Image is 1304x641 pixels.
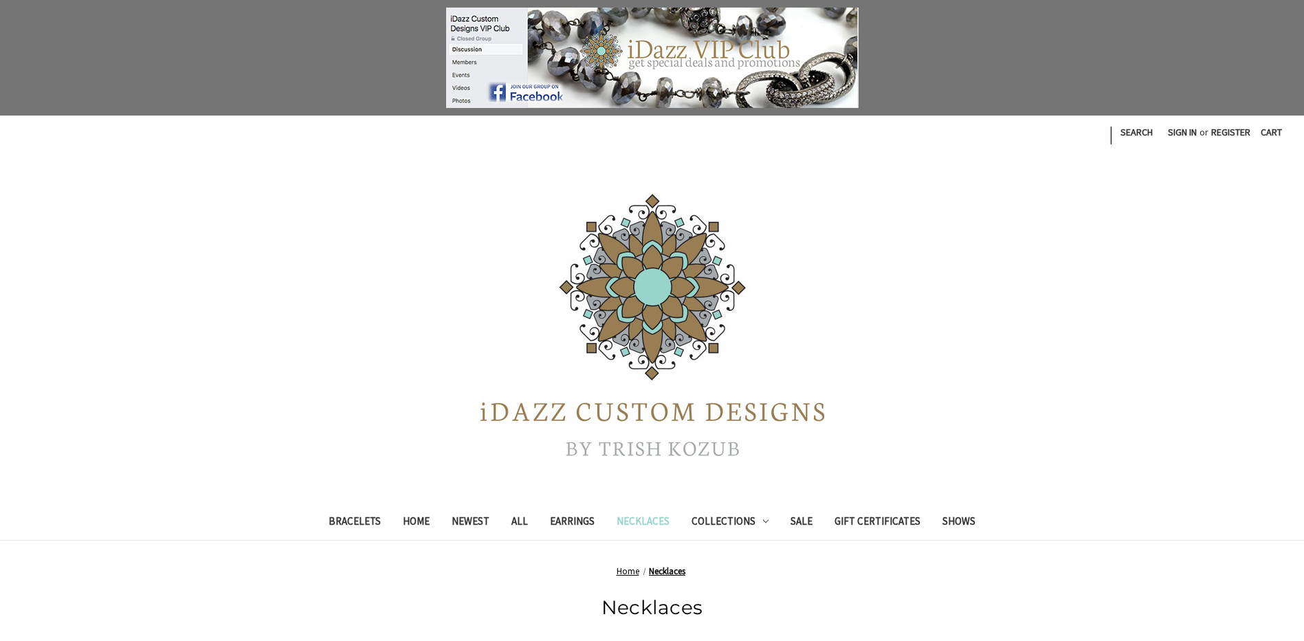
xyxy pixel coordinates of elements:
[269,593,1036,622] h1: Necklaces
[539,506,606,540] a: Earrings
[392,506,441,540] a: Home
[606,506,681,540] a: Necklaces
[780,506,824,540] a: Sale
[1108,121,1113,147] li: |
[1113,116,1160,149] a: Search
[1253,116,1290,149] a: Cart
[500,506,539,540] a: All
[681,506,780,540] a: Collections
[441,506,500,540] a: Newest
[1204,116,1258,149] a: Register
[318,506,392,540] a: Bracelets
[1160,116,1204,149] a: Sign in
[240,8,1065,108] a: Join the group!
[480,194,824,456] img: iDazz Custom Designs
[649,565,685,577] a: Necklaces
[824,506,931,540] a: Gift Certificates
[931,506,986,540] a: Shows
[269,565,1036,578] nav: Breadcrumb
[1261,126,1282,138] span: Cart
[1198,125,1210,140] span: or
[617,565,639,577] a: Home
